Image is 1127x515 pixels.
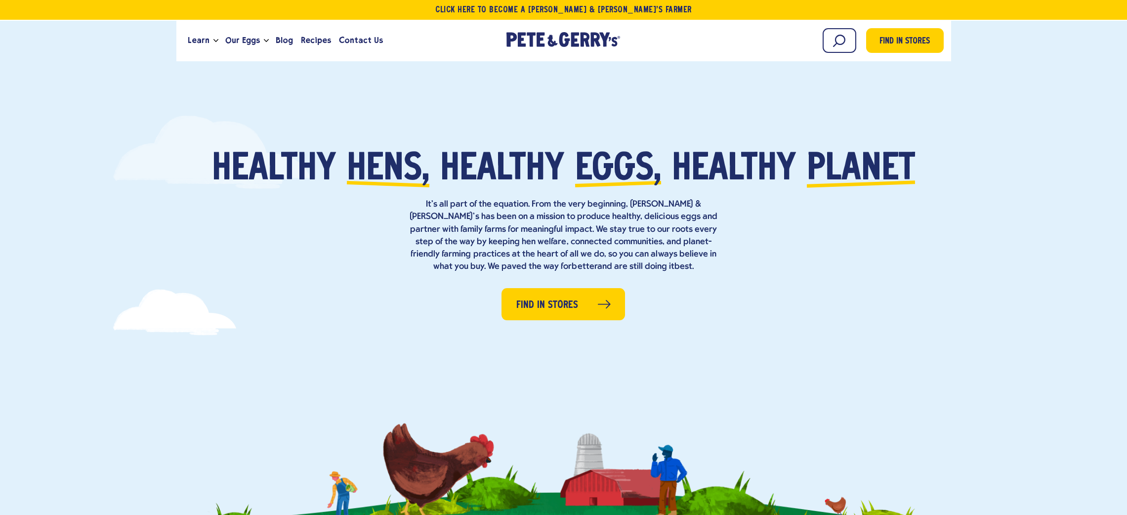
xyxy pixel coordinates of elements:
span: eggs, [575,151,661,188]
a: Find in Stores [866,28,944,53]
span: Healthy [212,151,336,188]
a: Contact Us [335,27,387,54]
span: hens, [347,151,429,188]
span: planet [807,151,915,188]
strong: best [674,262,692,271]
span: Contact Us [339,34,383,46]
button: Open the dropdown menu for Our Eggs [264,39,269,43]
button: Open the dropdown menu for Learn [213,39,218,43]
span: Find in Stores [516,298,578,313]
a: Recipes [297,27,335,54]
input: Search [823,28,856,53]
span: Recipes [301,34,331,46]
p: It’s all part of the equation. From the very beginning, [PERSON_NAME] & [PERSON_NAME]’s has been ... [406,198,722,273]
span: Learn [188,34,209,46]
a: Learn [184,27,213,54]
span: healthy [672,151,796,188]
a: Find in Stores [501,288,625,320]
span: Our Eggs [225,34,260,46]
a: Blog [272,27,297,54]
span: healthy [440,151,564,188]
strong: better [572,262,597,271]
span: Blog [276,34,293,46]
span: Find in Stores [879,35,930,48]
a: Our Eggs [221,27,264,54]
